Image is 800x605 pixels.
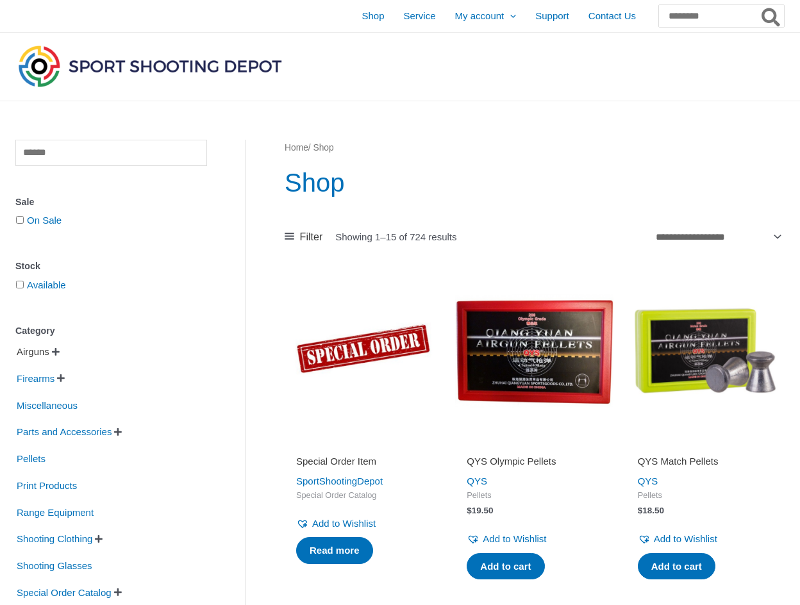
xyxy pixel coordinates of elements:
[638,437,772,452] iframe: Customer reviews powered by Trustpilot
[15,555,94,577] span: Shooting Glasses
[638,506,664,515] bdi: 18.50
[15,341,51,363] span: Airguns
[759,5,784,27] button: Search
[27,215,62,226] a: On Sale
[638,530,717,548] a: Add to Wishlist
[312,518,376,529] span: Add to Wishlist
[285,228,322,247] a: Filter
[467,530,546,548] a: Add to Wishlist
[296,476,383,486] a: SportShootingDepot
[638,476,658,486] a: QYS
[15,582,113,604] span: Special Order Catalog
[638,553,715,580] a: Add to cart: “QYS Match Pellets”
[296,455,431,468] h2: Special Order Item
[296,437,431,452] iframe: Customer reviews powered by Trustpilot
[467,490,601,501] span: Pellets
[57,374,65,383] span: 
[335,232,456,242] p: Showing 1–15 of 724 results
[654,533,717,544] span: Add to Wishlist
[296,537,373,564] a: Read more about “Special Order Item”
[296,455,431,472] a: Special Order Item
[114,588,122,597] span: 
[15,421,113,443] span: Parts and Accessories
[638,455,772,468] h2: QYS Match Pellets
[15,426,113,436] a: Parts and Accessories
[15,506,95,517] a: Range Equipment
[15,193,207,211] div: Sale
[285,143,308,153] a: Home
[15,372,56,383] a: Firearms
[638,455,772,472] a: QYS Match Pellets
[626,272,784,429] img: QYS Match Pellets
[638,490,772,501] span: Pellets
[15,448,47,470] span: Pellets
[467,437,601,452] iframe: Customer reviews powered by Trustpilot
[467,455,601,468] h2: QYS Olympic Pellets
[15,368,56,390] span: Firearms
[27,279,66,290] a: Available
[285,165,784,201] h1: Shop
[15,452,47,463] a: Pellets
[638,506,643,515] span: $
[483,533,546,544] span: Add to Wishlist
[300,228,323,247] span: Filter
[285,140,784,156] nav: Breadcrumb
[651,226,784,247] select: Shop order
[15,42,285,90] img: Sport Shooting Depot
[16,216,24,224] input: On Sale
[15,586,113,597] a: Special Order Catalog
[285,272,442,429] img: Special Order Item
[16,281,24,288] input: Available
[296,515,376,533] a: Add to Wishlist
[15,345,51,356] a: Airguns
[15,257,207,276] div: Stock
[114,427,122,436] span: 
[455,272,613,429] img: QYS Olympic Pellets
[467,476,487,486] a: QYS
[15,528,94,550] span: Shooting Clothing
[467,553,544,580] a: Add to cart: “QYS Olympic Pellets”
[467,506,493,515] bdi: 19.50
[15,322,207,340] div: Category
[467,506,472,515] span: $
[467,455,601,472] a: QYS Olympic Pellets
[52,347,60,356] span: 
[296,490,431,501] span: Special Order Catalog
[95,535,103,543] span: 
[15,479,78,490] a: Print Products
[15,395,79,417] span: Miscellaneous
[15,533,94,543] a: Shooting Clothing
[15,559,94,570] a: Shooting Glasses
[15,475,78,497] span: Print Products
[15,502,95,524] span: Range Equipment
[15,399,79,410] a: Miscellaneous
